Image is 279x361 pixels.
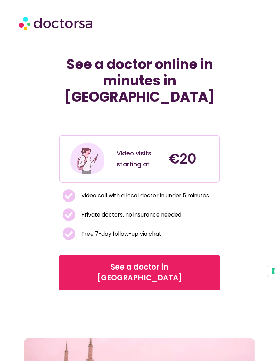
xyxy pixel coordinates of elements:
h4: €20 [169,151,214,167]
span: Free 7-day follow-up via chat [80,229,161,239]
span: Private doctors, no insurance needed [80,210,181,220]
div: Video visits starting at [117,148,162,170]
a: See a doctor in [GEOGRAPHIC_DATA] [59,255,220,290]
img: Illustration depicting a young woman in a casual outfit, engaged with her smartphone. She has a p... [69,141,105,177]
iframe: Customer reviews powered by Trustpilot [62,120,216,128]
iframe: Customer reviews powered by Trustpilot [62,112,216,120]
button: Your consent preferences for tracking technologies [267,265,279,277]
span: See a doctor in [GEOGRAPHIC_DATA] [68,262,211,283]
span: Video call with a local doctor in under 5 minutes [80,191,209,201]
h1: See a doctor online in minutes in [GEOGRAPHIC_DATA] [62,56,216,105]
